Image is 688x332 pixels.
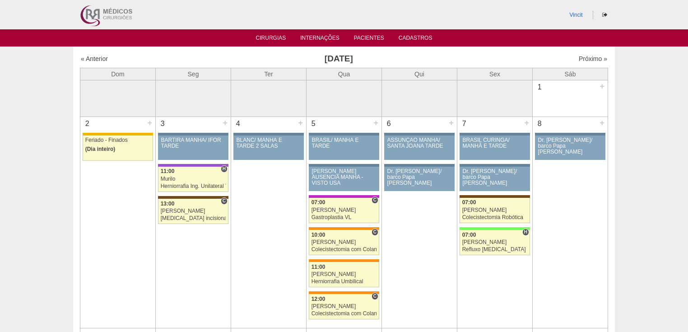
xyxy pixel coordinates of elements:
th: Qui [382,68,457,80]
div: Key: Maria Braido [309,195,379,198]
i: Sair [602,12,607,18]
div: Dr. [PERSON_NAME]/ barco Papa [PERSON_NAME] [387,168,452,187]
th: Sex [457,68,533,80]
span: 11:00 [161,168,175,174]
div: 1 [533,80,547,94]
a: BLANC/ MANHÃ E TARDE 2 SALAS [233,136,304,160]
div: + [447,117,455,129]
a: [PERSON_NAME] AUSENCIA MANHA - VISTO USA [309,167,379,191]
th: Qua [307,68,382,80]
div: [PERSON_NAME] [311,304,377,309]
th: Sáb [533,68,608,80]
a: Vincit [570,12,583,18]
div: Key: IFOR [158,164,228,167]
div: Colecistectomia com Colangiografia VL [311,247,377,253]
div: Key: Santa Joana [460,195,530,198]
span: Hospital [221,165,228,173]
div: [PERSON_NAME] [311,207,377,213]
div: Key: São Luiz - SCS [309,259,379,262]
div: 3 [156,117,170,131]
div: Key: Aviso [460,133,530,136]
div: Key: Aviso [460,164,530,167]
span: 13:00 [161,201,175,207]
div: [PERSON_NAME] [311,239,377,245]
a: BRASIL/ MANHÃ E TARDE [309,136,379,160]
div: Key: Aviso [309,164,379,167]
div: Key: Aviso [233,133,304,136]
div: Key: Aviso [158,133,228,136]
div: [PERSON_NAME] [462,239,528,245]
div: Murilo [161,176,226,182]
div: + [146,117,153,129]
a: ASSUNÇÃO MANHÃ/ SANTA JOANA TARDE [384,136,455,160]
div: Key: Aviso [384,133,455,136]
div: Key: Brasil [460,227,530,230]
div: Feriado - Finados [85,137,151,143]
th: Dom [80,68,156,80]
h3: [DATE] [207,52,470,65]
div: [MEDICAL_DATA] incisional Robótica [161,215,226,221]
a: H 07:00 [PERSON_NAME] Refluxo [MEDICAL_DATA] esofágico Robótico [460,230,530,255]
a: Próximo » [579,55,607,62]
div: 6 [382,117,396,131]
div: + [221,117,229,129]
a: BARTIRA MANHÃ/ IFOR TARDE [158,136,228,160]
div: Key: Aviso [384,164,455,167]
div: BRASIL/ MANHÃ E TARDE [312,137,377,149]
div: Key: São Luiz - SCS [309,227,379,230]
a: Dr. [PERSON_NAME]/ barco Papa [PERSON_NAME] [535,136,605,160]
span: 11:00 [311,264,325,270]
div: Colecistectomia Robótica [462,215,528,220]
span: (Dia inteiro) [85,146,116,152]
div: ASSUNÇÃO MANHÃ/ SANTA JOANA TARDE [387,137,452,149]
a: Cadastros [399,35,432,44]
a: « Anterior [81,55,108,62]
div: + [372,117,380,129]
span: 07:00 [462,232,476,238]
div: 5 [307,117,321,131]
div: 4 [231,117,245,131]
div: + [598,117,606,129]
span: Consultório [221,197,228,205]
a: Cirurgias [256,35,286,44]
div: Refluxo [MEDICAL_DATA] esofágico Robótico [462,247,528,253]
th: Ter [231,68,307,80]
div: BLANC/ MANHÃ E TARDE 2 SALAS [237,137,301,149]
span: 10:00 [311,232,325,238]
div: Herniorrafia Ing. Unilateral VL [161,183,226,189]
a: Feriado - Finados (Dia inteiro) [83,136,153,161]
a: C 12:00 [PERSON_NAME] Colecistectomia com Colangiografia VL [309,294,379,319]
a: Pacientes [354,35,384,44]
a: C 13:00 [PERSON_NAME] [MEDICAL_DATA] incisional Robótica [158,199,228,224]
div: Key: Aviso [309,133,379,136]
a: 07:00 [PERSON_NAME] Colecistectomia Robótica [460,198,530,223]
div: + [297,117,304,129]
div: [PERSON_NAME] [311,271,377,277]
span: Hospital [522,229,529,236]
div: Dr. [PERSON_NAME]/ barco Papa [PERSON_NAME] [463,168,527,187]
span: 07:00 [462,199,476,206]
a: Dr. [PERSON_NAME]/ barco Papa [PERSON_NAME] [384,167,455,191]
a: C 10:00 [PERSON_NAME] Colecistectomia com Colangiografia VL [309,230,379,255]
div: Key: São Luiz - SCS [309,291,379,294]
div: Gastroplastia VL [311,215,377,220]
a: Dr. [PERSON_NAME]/ barco Papa [PERSON_NAME] [460,167,530,191]
div: + [598,80,606,92]
div: 2 [80,117,94,131]
div: Colecistectomia com Colangiografia VL [311,311,377,317]
a: Internações [300,35,339,44]
th: Seg [156,68,231,80]
div: [PERSON_NAME] [462,207,528,213]
span: 07:00 [311,199,325,206]
div: BRASIL CURINGA/ MANHÃ E TARDE [463,137,527,149]
span: Consultório [372,196,378,204]
a: 11:00 [PERSON_NAME] Herniorrafia Umbilical [309,262,379,287]
a: C 07:00 [PERSON_NAME] Gastroplastia VL [309,198,379,223]
div: 7 [457,117,471,131]
div: 8 [533,117,547,131]
div: BARTIRA MANHÃ/ IFOR TARDE [161,137,226,149]
a: H 11:00 Murilo Herniorrafia Ing. Unilateral VL [158,167,228,192]
a: BRASIL CURINGA/ MANHÃ E TARDE [460,136,530,160]
div: Key: Santa Joana [158,196,228,199]
div: [PERSON_NAME] AUSENCIA MANHA - VISTO USA [312,168,377,187]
